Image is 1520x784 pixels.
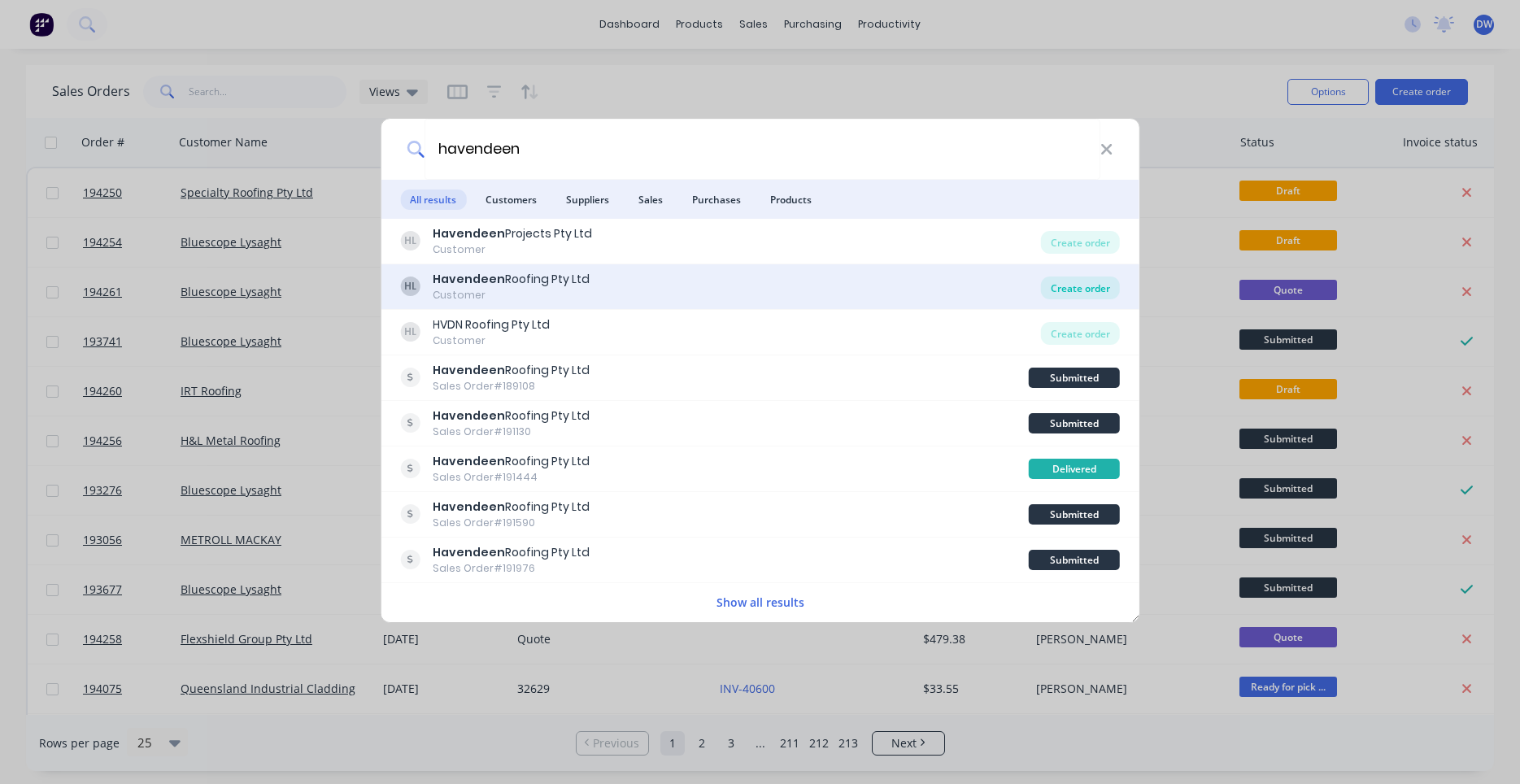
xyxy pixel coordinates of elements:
[1041,231,1120,254] div: Create order
[433,316,550,333] div: HVDN Roofing Pty Ltd
[1029,550,1120,570] div: Submitted
[433,271,590,288] div: Roofing Pty Ltd
[433,333,550,348] div: Customer
[425,119,1100,180] input: Start typing a customer or supplier name to create a new order...
[1029,504,1120,525] div: Submitted
[1029,368,1120,388] div: Submitted
[433,225,505,242] b: Havendeen
[433,544,590,561] div: Roofing Pty Ltd
[433,453,590,470] div: Roofing Pty Ltd
[433,362,590,379] div: Roofing Pty Ltd
[433,544,505,560] b: Havendeen
[760,189,821,210] span: Products
[433,499,590,516] div: Roofing Pty Ltd
[433,407,505,424] b: Havendeen
[712,593,809,612] button: Show all results
[433,379,590,394] div: Sales Order #189108
[556,189,619,210] span: Suppliers
[682,189,751,210] span: Purchases
[1029,459,1120,479] div: Delivered
[433,225,592,242] div: Projects Pty Ltd
[433,242,592,257] div: Customer
[433,516,590,530] div: Sales Order #191590
[433,407,590,425] div: Roofing Pty Ltd
[433,288,590,303] div: Customer
[400,231,420,250] div: HL
[433,470,590,485] div: Sales Order #191444
[433,499,505,515] b: Havendeen
[433,362,505,378] b: Havendeen
[629,189,673,210] span: Sales
[433,425,590,439] div: Sales Order #191130
[400,189,466,210] span: All results
[1029,413,1120,433] div: Submitted
[433,453,505,469] b: Havendeen
[400,322,420,342] div: HL
[476,189,547,210] span: Customers
[400,277,420,296] div: HL
[1041,322,1120,345] div: Create order
[433,561,590,576] div: Sales Order #191976
[1041,277,1120,299] div: Create order
[433,271,505,287] b: Havendeen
